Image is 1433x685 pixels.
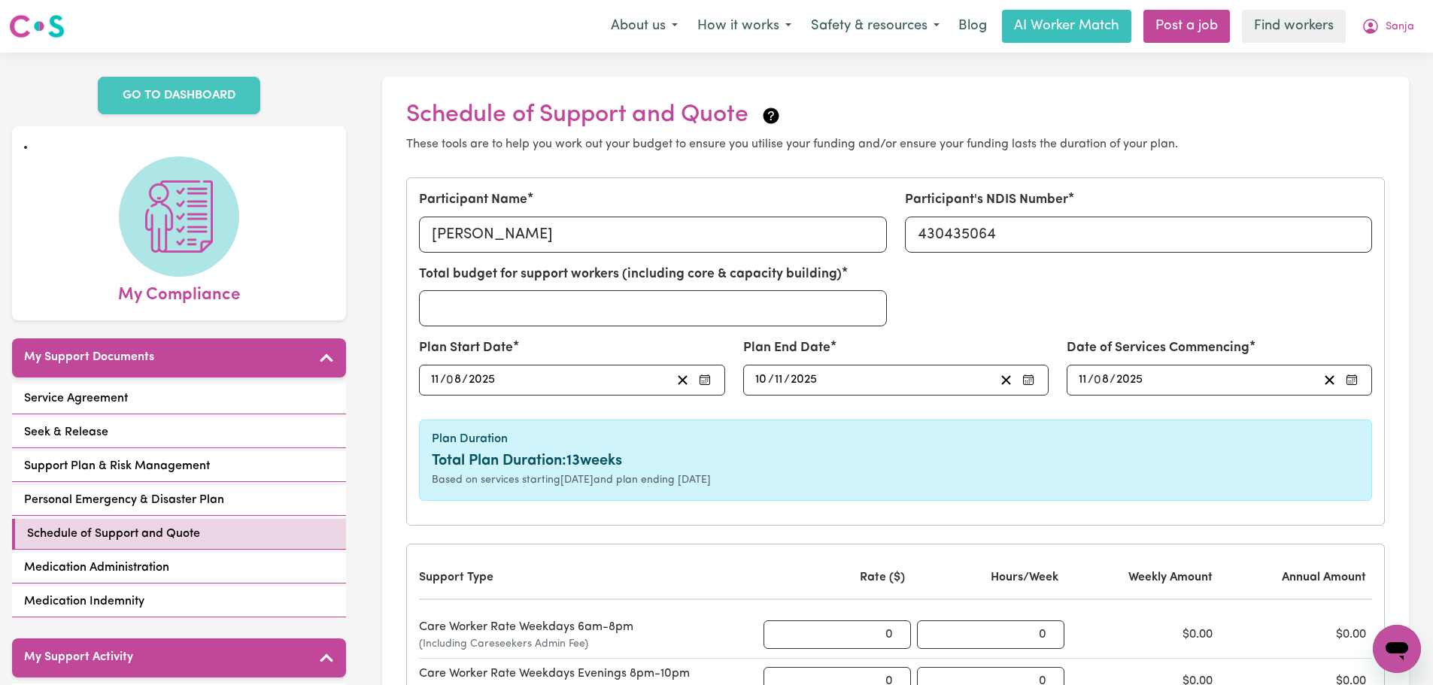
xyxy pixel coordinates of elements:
[419,636,745,652] span: (Including Careseekers Admin Fee)
[1225,568,1372,586] div: Annual Amount
[754,370,768,390] input: --
[917,568,1064,586] div: Hours/Week
[24,457,210,475] span: Support Plan & Risk Management
[24,389,128,408] span: Service Agreement
[24,491,224,509] span: Personal Emergency & Disaster Plan
[688,11,801,42] button: How it works
[1088,373,1094,386] span: /
[9,13,65,40] img: Careseekers logo
[774,370,784,390] input: --
[1143,10,1230,43] a: Post a job
[12,383,346,414] a: Service Agreement
[419,568,757,586] div: Support Type
[801,11,949,42] button: Safety & resources
[1110,373,1116,386] span: /
[1094,370,1110,390] input: --
[24,593,144,611] span: Medication Indemnity
[12,338,346,377] button: My Support Documents
[1070,626,1218,644] div: $0.00
[24,350,154,365] h5: My Support Documents
[406,135,1385,153] p: These tools are to help you work out your budget to ensure you utilise your funding and/or ensure...
[12,485,346,516] a: Personal Emergency & Disaster Plan
[1352,11,1424,42] button: My Account
[432,450,1359,472] div: Total Plan Duration: 13 weeks
[419,190,527,210] label: Participant Name
[448,370,463,390] input: --
[432,472,1359,488] div: Based on services starting [DATE] and plan ending [DATE]
[1067,338,1249,358] label: Date of Services Commencing
[1070,568,1218,586] div: Weekly Amount
[468,370,496,390] input: ----
[12,451,346,482] a: Support Plan & Risk Management
[406,101,1385,129] h2: Schedule of Support and Quote
[1116,370,1144,390] input: ----
[768,373,774,386] span: /
[446,374,454,386] span: 0
[118,277,240,308] span: My Compliance
[12,553,346,583] a: Medication Administration
[1225,626,1372,644] div: $0.00
[430,370,440,390] input: --
[462,373,468,386] span: /
[27,525,200,543] span: Schedule of Support and Quote
[1373,625,1421,673] iframe: Button to launch messaging window
[12,519,346,550] a: Schedule of Support and Quote
[790,370,818,390] input: ----
[12,586,346,617] a: Medication Indemnity
[12,638,346,677] button: My Support Activity
[24,650,133,665] h5: My Support Activity
[949,10,996,43] a: Blog
[419,618,757,652] div: Care Worker Rate Weekdays 6am-8pm
[432,432,1359,447] h6: Plan Duration
[1242,10,1346,43] a: Find workers
[784,373,790,386] span: /
[1002,10,1131,43] a: AI Worker Match
[440,373,446,386] span: /
[764,568,911,586] div: Rate ($)
[1078,370,1088,390] input: --
[24,423,108,441] span: Seek & Release
[905,190,1068,210] label: Participant's NDIS Number
[419,265,842,284] label: Total budget for support workers (including core & capacity building)
[601,11,688,42] button: About us
[743,338,830,358] label: Plan End Date
[1094,374,1101,386] span: 0
[24,156,334,308] a: My Compliance
[98,77,260,114] a: GO TO DASHBOARD
[9,9,65,44] a: Careseekers logo
[419,338,513,358] label: Plan Start Date
[1386,19,1414,35] span: Sanja
[12,417,346,448] a: Seek & Release
[24,559,169,577] span: Medication Administration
